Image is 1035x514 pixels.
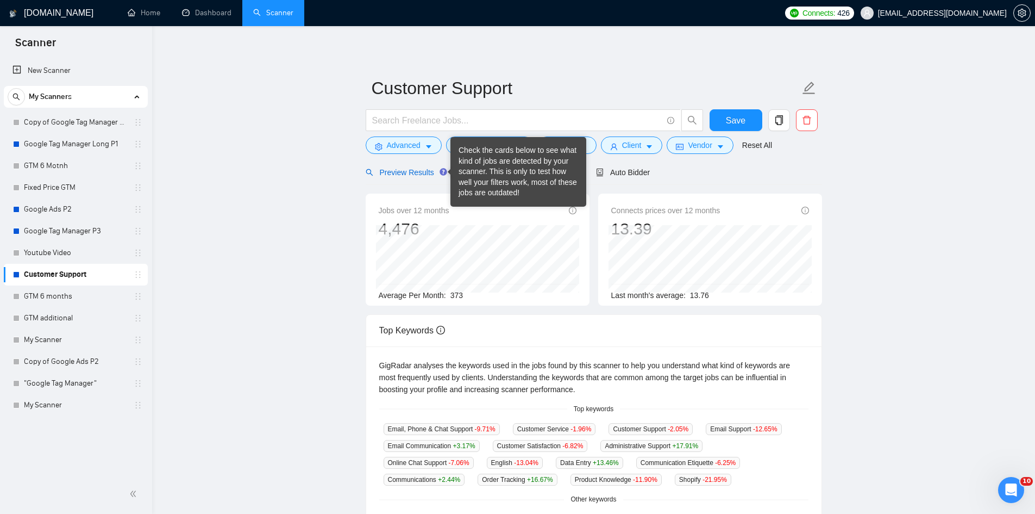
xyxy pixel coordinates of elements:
[715,459,736,467] span: -6.25 %
[668,425,688,433] span: -2.05 %
[569,207,576,214] span: info-circle
[384,440,480,452] span: Email Communication
[134,379,142,388] span: holder
[128,8,160,17] a: homeHome
[134,140,142,148] span: holder
[717,143,724,151] span: caret-down
[24,155,127,177] a: GTM 6 Motnh
[802,7,835,19] span: Connects:
[796,115,817,125] span: delete
[372,75,800,102] input: Scanner name...
[611,205,720,216] span: Connects prices over 12 months
[636,457,740,469] span: Communication Etiquette
[998,477,1024,503] iframe: Intercom live chat
[366,137,442,154] button: settingAdvancedcaret-down
[475,425,495,433] span: -9.71 %
[24,373,127,394] a: "Google Tag Manager"
[768,109,790,131] button: copy
[379,219,449,239] div: 4,476
[601,137,663,154] button: userClientcaret-down
[129,488,140,499] span: double-left
[379,315,808,346] div: Top Keywords
[24,133,127,155] a: Google Tag Manager Long P1
[1013,9,1031,17] a: setting
[513,423,596,435] span: Customer Service
[863,9,871,17] span: user
[622,139,642,151] span: Client
[706,423,781,435] span: Email Support
[459,145,578,199] div: Check the cards below to see what kind of jobs are detected by your scanner. This is only to test...
[379,291,446,300] span: Average Per Month:
[667,117,674,124] span: info-circle
[726,114,745,127] span: Save
[134,357,142,366] span: holder
[796,109,818,131] button: delete
[611,219,720,239] div: 13.39
[593,459,619,467] span: +13.46 %
[7,35,65,58] span: Scanner
[645,143,653,151] span: caret-down
[596,169,604,176] span: robot
[769,115,789,125] span: copy
[450,291,463,300] span: 373
[134,336,142,344] span: holder
[4,86,148,416] li: My Scanners
[596,168,650,177] span: Auto Bidder
[487,457,543,469] span: English
[134,270,142,279] span: holder
[682,115,702,125] span: search
[253,8,293,17] a: searchScanner
[12,60,139,82] a: New Scanner
[366,168,444,177] span: Preview Results
[24,199,127,220] a: Google Ads P2
[379,360,808,395] div: GigRadar analyses the keywords used in the jobs found by this scanner to help you understand what...
[372,114,662,127] input: Search Freelance Jobs...
[438,476,460,484] span: +2.44 %
[24,242,127,264] a: Youtube Video
[562,442,583,450] span: -6.82 %
[134,292,142,301] span: holder
[690,291,709,300] span: 13.76
[384,457,474,469] span: Online Chat Support
[609,423,693,435] span: Customer Support
[24,394,127,416] a: My Scanner
[556,457,623,469] span: Data Entry
[667,137,733,154] button: idcardVendorcaret-down
[611,291,686,300] span: Last month's average:
[702,476,727,484] span: -21.95 %
[379,205,449,216] span: Jobs over 12 months
[425,143,432,151] span: caret-down
[134,118,142,127] span: holder
[478,474,557,486] span: Order Tracking
[742,139,772,151] a: Reset All
[436,326,445,335] span: info-circle
[610,143,618,151] span: user
[1014,9,1030,17] span: setting
[514,459,538,467] span: -13.04 %
[24,286,127,307] a: GTM 6 months
[24,264,127,286] a: Customer Support
[375,143,382,151] span: setting
[1013,4,1031,22] button: setting
[134,205,142,214] span: holder
[446,137,534,154] button: barsJob Categorycaret-down
[24,307,127,329] a: GTM additional
[801,207,809,214] span: info-circle
[24,351,127,373] a: Copy of Google Ads P2
[134,183,142,192] span: holder
[182,8,231,17] a: dashboardDashboard
[438,167,448,177] div: Tooltip anchor
[453,442,475,450] span: +3.17 %
[527,476,553,484] span: +16.67 %
[8,93,24,101] span: search
[4,60,148,82] li: New Scanner
[8,88,25,106] button: search
[688,139,712,151] span: Vendor
[384,423,500,435] span: Email, Phone & Chat Support
[29,86,72,108] span: My Scanners
[753,425,777,433] span: -12.65 %
[710,109,762,131] button: Save
[134,314,142,323] span: holder
[570,474,662,486] span: Product Knowledge
[672,442,698,450] span: +17.91 %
